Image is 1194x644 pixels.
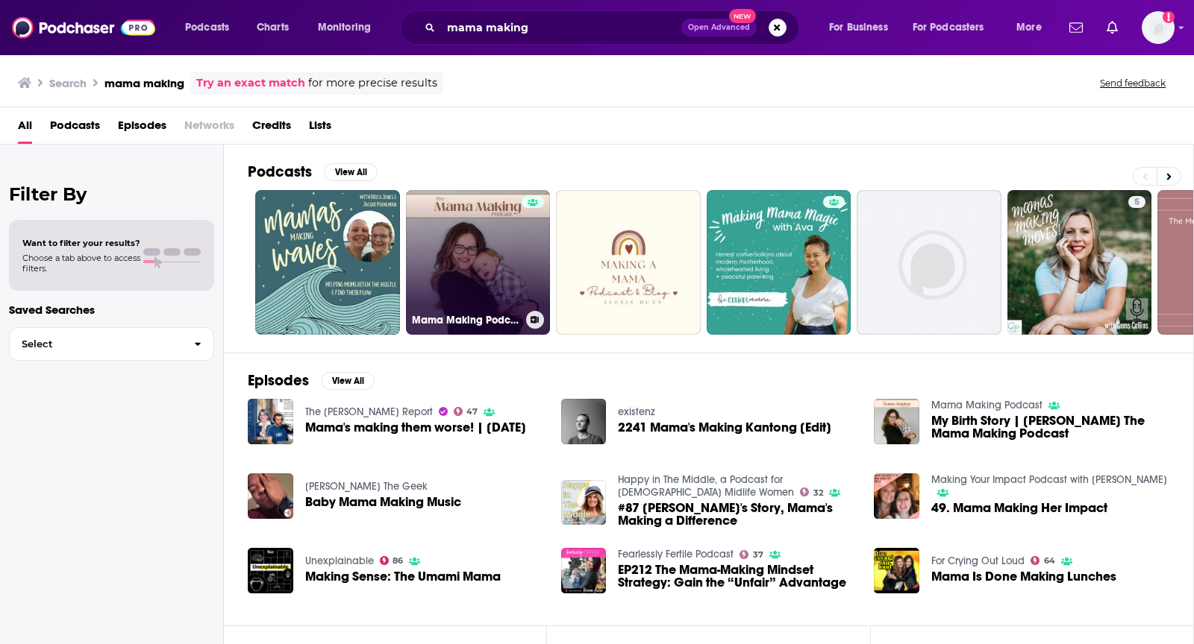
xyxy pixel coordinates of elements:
[248,548,293,593] img: Making Sense: The Umami Mama
[305,570,501,583] a: Making Sense: The Umami Mama
[196,75,305,92] a: Try an exact match
[305,421,526,434] span: Mama's making them worse! | [DATE]
[800,487,823,496] a: 32
[12,13,155,42] img: Podchaser - Follow, Share and Rate Podcasts
[414,10,813,45] div: Search podcasts, credits, & more...
[1016,17,1042,38] span: More
[931,570,1116,583] a: Mama Is Done Making Lunches
[561,548,607,593] img: EP212 The Mama-Making Mindset Strategy: Gain the “Unfair” Advantage
[324,163,378,181] button: View All
[931,414,1169,440] span: My Birth Story | [PERSON_NAME] The Mama Making Podcast
[561,480,607,525] img: #87 Heidi's Story, Mama's Making a Difference
[913,17,984,38] span: For Podcasters
[318,17,371,38] span: Monitoring
[248,162,312,181] h2: Podcasts
[104,76,184,90] h3: mama making
[185,17,229,38] span: Podcasts
[618,473,794,499] a: Happy in The Middle, a Podcast for Christian Midlife Women
[22,238,140,248] span: Want to filter your results?
[874,473,919,519] img: 49. Mama Making Her Impact
[618,563,856,589] a: EP212 The Mama-Making Mindset Strategy: Gain the “Unfair” Advantage
[931,414,1169,440] a: My Birth Story | Jessica The Mama Making Podcast
[184,113,234,144] span: Networks
[1142,11,1175,44] span: Logged in as TeemsPR
[874,399,919,444] img: My Birth Story | Jessica The Mama Making Podcast
[618,405,655,418] a: existenz
[380,556,404,565] a: 86
[1044,558,1055,564] span: 64
[681,19,757,37] button: Open AdvancedNew
[248,162,378,181] a: PodcastsView All
[1134,195,1140,210] span: 5
[49,76,87,90] h3: Search
[252,113,291,144] a: Credits
[1142,11,1175,44] button: Show profile menu
[618,421,831,434] a: 2241 Mama's Making Kantong [Edit]
[1007,190,1152,335] a: 5
[1142,11,1175,44] img: User Profile
[9,327,214,361] button: Select
[729,9,756,23] span: New
[903,16,1006,40] button: open menu
[247,16,298,40] a: Charts
[248,473,293,519] a: Baby Mama Making Music
[321,372,375,390] button: View All
[1095,77,1170,89] button: Send feedback
[175,16,249,40] button: open menu
[412,314,520,326] h3: Mama Making Podcast
[441,16,681,40] input: Search podcasts, credits, & more...
[393,558,403,564] span: 86
[1128,196,1145,208] a: 5
[309,113,331,144] span: Lists
[874,548,919,593] a: Mama Is Done Making Lunches
[118,113,166,144] a: Episodes
[931,502,1107,514] span: 49. Mama Making Her Impact
[561,399,607,444] img: 2241 Mama's Making Kantong [Edit]
[1101,15,1124,40] a: Show notifications dropdown
[305,496,461,508] a: Baby Mama Making Music
[308,75,437,92] span: for more precise results
[829,17,888,38] span: For Business
[618,502,856,527] a: #87 Heidi's Story, Mama's Making a Difference
[50,113,100,144] a: Podcasts
[931,399,1043,411] a: Mama Making Podcast
[1163,11,1175,23] svg: Add a profile image
[466,408,478,415] span: 47
[305,480,428,493] a: Gaddy The Geek
[819,16,907,40] button: open menu
[1063,15,1089,40] a: Show notifications dropdown
[931,555,1025,567] a: For Crying Out Loud
[618,502,856,527] span: #87 [PERSON_NAME]'s Story, Mama's Making a Difference
[454,407,478,416] a: 47
[688,24,750,31] span: Open Advanced
[18,113,32,144] a: All
[1031,556,1055,565] a: 64
[618,548,734,561] a: Fearlessly Fertile Podcast
[740,550,763,559] a: 37
[305,421,526,434] a: Mama's making them worse! | Tue 9-10-24
[753,552,763,558] span: 37
[305,405,433,418] a: The Hake Report
[305,555,374,567] a: Unexplainable
[248,371,309,390] h2: Episodes
[248,399,293,444] img: Mama's making them worse! | Tue 9-10-24
[257,17,289,38] span: Charts
[931,473,1167,486] a: Making Your Impact Podcast with Melissa Eick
